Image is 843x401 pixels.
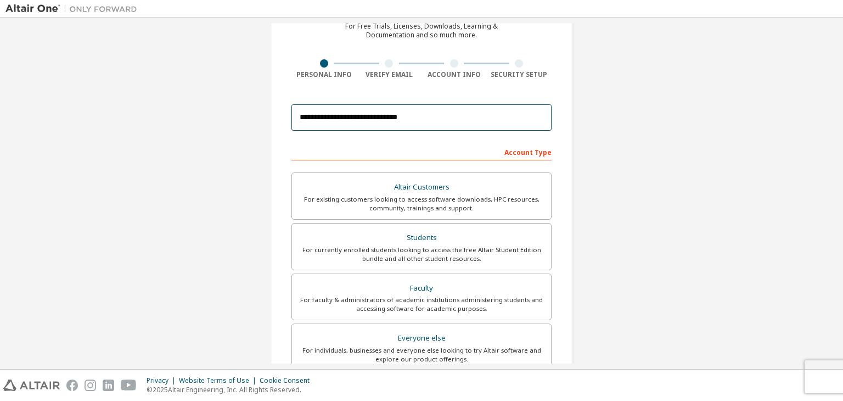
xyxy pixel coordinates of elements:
[147,376,179,385] div: Privacy
[299,180,544,195] div: Altair Customers
[291,143,552,160] div: Account Type
[299,331,544,346] div: Everyone else
[345,22,498,40] div: For Free Trials, Licenses, Downloads, Learning & Documentation and so much more.
[85,380,96,391] img: instagram.svg
[103,380,114,391] img: linkedin.svg
[299,195,544,213] div: For existing customers looking to access software downloads, HPC resources, community, trainings ...
[299,230,544,246] div: Students
[5,3,143,14] img: Altair One
[3,380,60,391] img: altair_logo.svg
[66,380,78,391] img: facebook.svg
[299,346,544,364] div: For individuals, businesses and everyone else looking to try Altair software and explore our prod...
[121,380,137,391] img: youtube.svg
[299,246,544,263] div: For currently enrolled students looking to access the free Altair Student Edition bundle and all ...
[147,385,316,394] p: © 2025 Altair Engineering, Inc. All Rights Reserved.
[357,70,422,79] div: Verify Email
[299,281,544,296] div: Faculty
[260,376,316,385] div: Cookie Consent
[291,70,357,79] div: Personal Info
[299,296,544,313] div: For faculty & administrators of academic institutions administering students and accessing softwa...
[179,376,260,385] div: Website Terms of Use
[421,70,487,79] div: Account Info
[487,70,552,79] div: Security Setup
